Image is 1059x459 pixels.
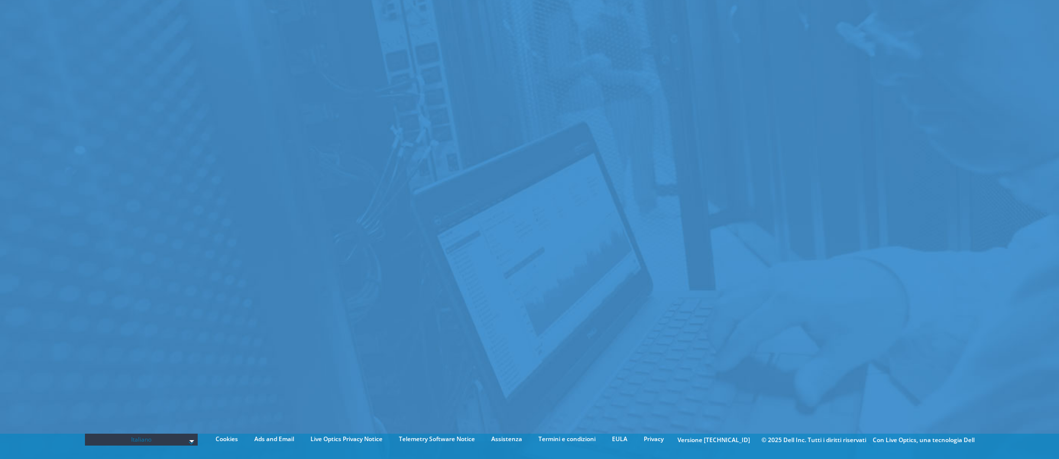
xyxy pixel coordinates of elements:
a: EULA [605,434,635,445]
a: Ads and Email [247,434,302,445]
a: Termini e condizioni [531,434,603,445]
li: © 2025 Dell Inc. Tutti i diritti riservati [756,435,871,446]
a: Live Optics Privacy Notice [303,434,390,445]
li: Con Live Optics, una tecnologia Dell [873,435,975,446]
a: Telemetry Software Notice [391,434,482,445]
a: Privacy [636,434,671,445]
a: Assistenza [484,434,529,445]
a: Cookies [208,434,245,445]
span: Italiano [90,434,193,446]
li: Versione [TECHNICAL_ID] [673,435,755,446]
